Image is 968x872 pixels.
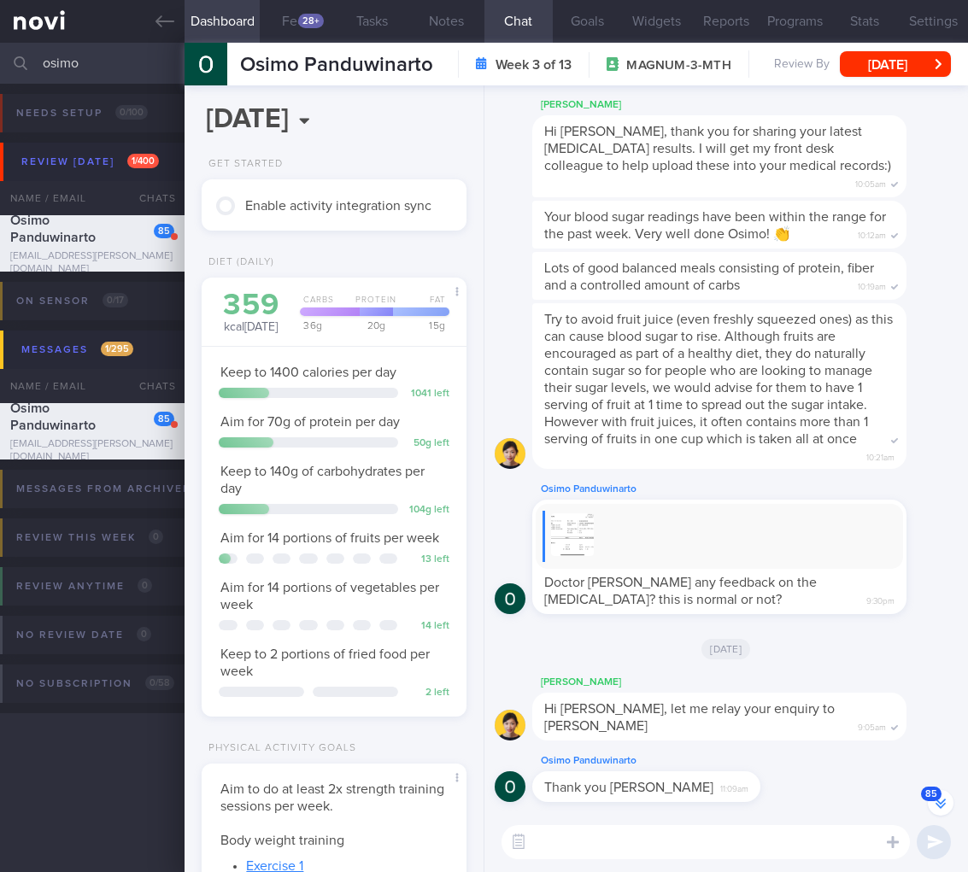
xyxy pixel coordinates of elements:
div: Messages [17,338,138,361]
span: Thank you [PERSON_NAME] [544,781,713,794]
div: [PERSON_NAME] [532,95,958,115]
button: [DATE] [840,51,951,77]
div: Osimo Panduwinarto [532,479,958,500]
div: 14 left [407,620,449,633]
div: 15 g [388,320,449,331]
span: Keep to 140g of carbohydrates per day [220,465,425,495]
div: [EMAIL_ADDRESS][PERSON_NAME][DOMAIN_NAME] [10,438,174,464]
span: 0 [137,627,151,641]
div: Chats [116,181,185,215]
div: 85 [154,224,174,238]
div: Physical Activity Goals [202,742,356,755]
span: 0 / 17 [103,293,128,307]
span: Keep to 1400 calories per day [220,366,396,379]
div: 359 [219,290,283,320]
div: Messages from Archived [12,477,232,500]
div: No review date [12,623,155,647]
img: Replying to photo by [551,513,594,556]
span: Your blood sugar readings have been within the range for the past week. Very well done Osimo! 👏 [544,210,886,241]
span: Doctor [PERSON_NAME] any feedback on the [MEDICAL_DATA]? this is normal or not? [544,576,817,606]
span: 0 / 100 [115,105,148,120]
div: 36 g [295,320,360,331]
span: 10:12am [858,225,886,242]
div: 1041 left [407,388,449,401]
div: Needs setup [12,102,152,125]
div: No subscription [12,672,179,695]
span: 0 / 58 [145,676,174,690]
span: 9:30pm [866,591,895,607]
div: Protein [349,295,398,316]
div: [EMAIL_ADDRESS][PERSON_NAME][DOMAIN_NAME] [10,250,174,276]
span: Aim for 14 portions of vegetables per week [220,581,439,612]
div: Fat [393,295,449,316]
span: 1 / 295 [101,342,133,356]
span: 10:21am [866,448,895,464]
span: Keep to 2 portions of fried food per week [220,647,430,678]
span: Osimo Panduwinarto [240,55,433,75]
div: Review anytime [12,575,156,598]
div: Review [DATE] [17,150,163,173]
div: 50 g left [407,437,449,450]
span: 85 [921,787,942,801]
span: Try to avoid fruit juice (even freshly squeezed ones) as this can cause blood sugar to rise. Alth... [544,313,893,446]
span: Hi [PERSON_NAME], let me relay your enquiry to [PERSON_NAME] [544,702,835,733]
span: 0 [149,530,163,544]
span: Aim to do at least 2x strength training sessions per week. [220,782,444,813]
span: 11:09am [720,779,748,795]
div: 13 left [407,553,449,566]
div: Carbs [295,295,354,316]
div: kcal [DATE] [219,290,283,336]
span: MAGNUM-3-MTH [626,57,730,74]
div: 85 [154,412,174,426]
span: Aim for 14 portions of fruits per week [220,531,439,545]
span: 1 / 400 [127,154,159,168]
span: Body weight training [220,834,344,847]
span: Osimo Panduwinarto [10,401,96,432]
div: Osimo Panduwinarto [532,751,812,771]
span: Hi [PERSON_NAME], thank you for sharing your latest [MEDICAL_DATA] results. I will get my front d... [544,125,891,173]
span: [DATE] [701,639,750,659]
button: 85 [928,790,953,816]
span: 0 [138,578,152,593]
div: 2 left [407,687,449,699]
span: Review By [774,57,830,73]
span: Aim for 70g of protein per day [220,415,400,429]
strong: Week 3 of 13 [496,56,572,73]
div: Get Started [202,158,283,171]
div: 20 g [355,320,393,331]
span: Osimo Panduwinarto [10,214,96,244]
div: 28+ [298,14,324,28]
span: 10:05am [855,174,886,190]
div: Chats [116,369,185,403]
span: 9:05am [858,717,886,734]
div: On sensor [12,290,132,313]
div: Review this week [12,526,167,549]
span: Lots of good balanced meals consisting of protein, fiber and a controlled amount of carbs [544,261,874,292]
span: 10:19am [858,277,886,293]
div: 104 g left [407,504,449,517]
div: [PERSON_NAME] [532,672,958,693]
div: Diet (Daily) [202,256,274,269]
